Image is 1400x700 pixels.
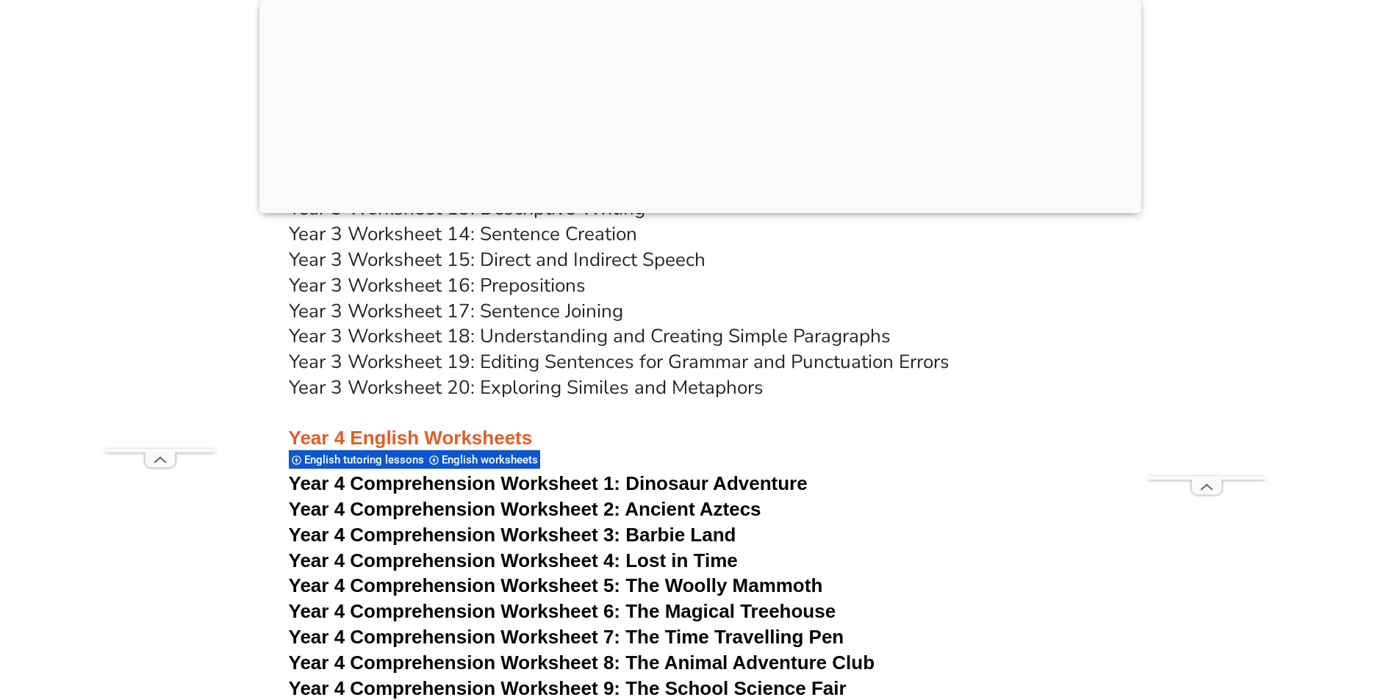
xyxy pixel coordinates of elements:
a: Year 3 Worksheet 16: Prepositions [289,273,586,298]
a: Year 4 Comprehension Worksheet 2: Ancient Aztecs [289,498,761,520]
a: Year 4 Comprehension Worksheet 5: The Woolly Mammoth [289,574,823,596]
a: Year 4 Comprehension Worksheet 3: Barbie Land [289,524,736,546]
a: Year 3 Worksheet 19: Editing Sentences for Grammar and Punctuation Errors [289,349,950,375]
div: English worksheets [426,450,540,469]
span: English worksheets [442,453,542,466]
h3: Year 4 English Worksheets [289,401,1112,451]
iframe: Advertisement [105,35,215,449]
div: English tutoring lessons [289,450,426,469]
a: Year 3 Worksheet 18: Understanding and Creating Simple Paragraphs [289,323,891,349]
a: Year 4 Comprehension Worksheet 7: The Time Travelling Pen [289,626,844,648]
a: Year 4 Comprehension Worksheet 6: The Magical Treehouse [289,600,836,622]
a: Year 4 Comprehension Worksheet 1: Dinosaur Adventure [289,472,808,494]
span: English tutoring lessons [304,453,428,466]
a: Year 4 Comprehension Worksheet 9: The School Science Fair [289,677,847,699]
a: Year 3 Worksheet 14: Sentence Creation [289,221,637,247]
a: Year 3 Worksheet 15: Direct and Indirect Speech [289,247,706,273]
span: Year 4 Comprehension Worksheet 1: [289,472,621,494]
a: Year 3 Worksheet 17: Sentence Joining [289,298,623,324]
iframe: Advertisement [1148,35,1266,476]
iframe: Chat Widget [1155,534,1400,700]
span: Dinosaur Adventure [625,472,807,494]
a: Year 4 Comprehension Worksheet 4: Lost in Time [289,549,738,571]
a: Year 3 Worksheet 20: Exploring Similes and Metaphors [289,375,764,400]
a: Year 4 Comprehension Worksheet 8: The Animal Adventure Club [289,652,875,674]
